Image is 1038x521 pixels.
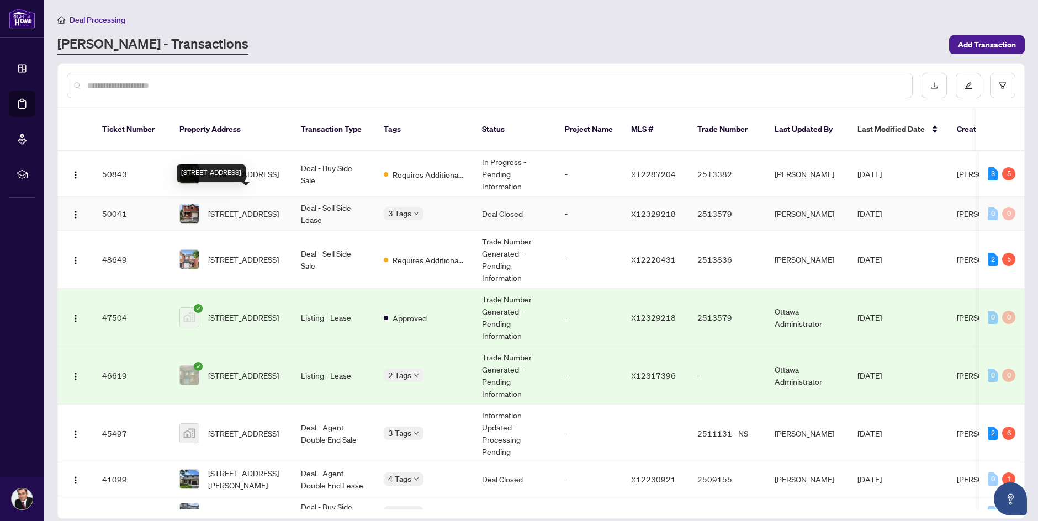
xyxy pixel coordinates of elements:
[1002,253,1015,266] div: 5
[766,289,849,347] td: Ottawa Administrator
[388,427,411,439] span: 3 Tags
[631,474,676,484] span: X12230921
[766,231,849,289] td: [PERSON_NAME]
[67,309,84,326] button: Logo
[988,167,998,180] div: 3
[388,207,411,220] span: 3 Tags
[556,108,622,151] th: Project Name
[67,424,84,442] button: Logo
[622,108,689,151] th: MLS #
[208,369,279,381] span: [STREET_ADDRESS]
[473,151,556,197] td: In Progress - Pending Information
[766,462,849,496] td: [PERSON_NAME]
[988,369,998,382] div: 0
[473,197,556,231] td: Deal Closed
[414,430,419,436] span: down
[473,462,556,496] td: Deal Closed
[292,231,375,289] td: Deal - Sell Side Sale
[949,35,1025,54] button: Add Transaction
[988,207,998,220] div: 0
[689,405,766,462] td: 2511131 - NS
[689,462,766,496] td: 2509155
[766,108,849,151] th: Last Updated By
[71,314,80,323] img: Logo
[689,347,766,405] td: -
[208,507,279,519] span: [STREET_ADDRESS]
[988,472,998,486] div: 0
[393,312,427,324] span: Approved
[67,470,84,488] button: Logo
[473,347,556,405] td: Trade Number Generated - Pending Information
[556,231,622,289] td: -
[177,164,246,182] div: [STREET_ADDRESS]
[393,168,464,180] span: Requires Additional Docs
[689,108,766,151] th: Trade Number
[766,151,849,197] td: [PERSON_NAME]
[631,169,676,179] span: X12287204
[1002,472,1015,486] div: 1
[180,250,199,269] img: thumbnail-img
[957,474,1016,484] span: [PERSON_NAME]
[388,506,411,519] span: 4 Tags
[194,304,203,313] span: check-circle
[689,231,766,289] td: 2513836
[71,171,80,179] img: Logo
[957,169,1016,179] span: [PERSON_NAME]
[957,312,1016,322] span: [PERSON_NAME]
[414,476,419,482] span: down
[292,289,375,347] td: Listing - Lease
[292,405,375,462] td: Deal - Agent Double End Sale
[473,108,556,151] th: Status
[473,405,556,462] td: Information Updated - Processing Pending
[180,204,199,223] img: thumbnail-img
[292,462,375,496] td: Deal - Agent Double End Lease
[208,311,279,323] span: [STREET_ADDRESS]
[388,369,411,381] span: 2 Tags
[171,108,292,151] th: Property Address
[67,366,84,384] button: Logo
[957,508,1016,518] span: [PERSON_NAME]
[857,123,925,135] span: Last Modified Date
[292,108,375,151] th: Transaction Type
[849,108,948,151] th: Last Modified Date
[556,462,622,496] td: -
[988,311,998,324] div: 0
[57,16,65,24] span: home
[180,308,199,327] img: thumbnail-img
[208,253,279,265] span: [STREET_ADDRESS]
[93,347,171,405] td: 46619
[689,151,766,197] td: 2513382
[956,73,981,98] button: edit
[57,35,248,55] a: [PERSON_NAME] - Transactions
[93,231,171,289] td: 48649
[957,428,1016,438] span: [PERSON_NAME]
[375,108,473,151] th: Tags
[1002,207,1015,220] div: 0
[388,472,411,485] span: 4 Tags
[988,253,998,266] div: 2
[71,256,80,265] img: Logo
[1002,311,1015,324] div: 0
[631,254,676,264] span: X12220431
[93,405,171,462] td: 45497
[292,347,375,405] td: Listing - Lease
[857,370,882,380] span: [DATE]
[473,289,556,347] td: Trade Number Generated - Pending Information
[67,251,84,268] button: Logo
[71,372,80,381] img: Logo
[994,482,1027,515] button: Open asap
[999,82,1007,89] span: filter
[393,254,464,266] span: Requires Additional Docs
[1002,427,1015,440] div: 6
[766,197,849,231] td: [PERSON_NAME]
[631,312,676,322] span: X12329218
[857,169,882,179] span: [DATE]
[70,15,125,25] span: Deal Processing
[857,209,882,219] span: [DATE]
[556,289,622,347] td: -
[180,470,199,488] img: thumbnail-img
[71,430,80,439] img: Logo
[556,347,622,405] td: -
[957,209,1016,219] span: [PERSON_NAME]
[71,476,80,485] img: Logo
